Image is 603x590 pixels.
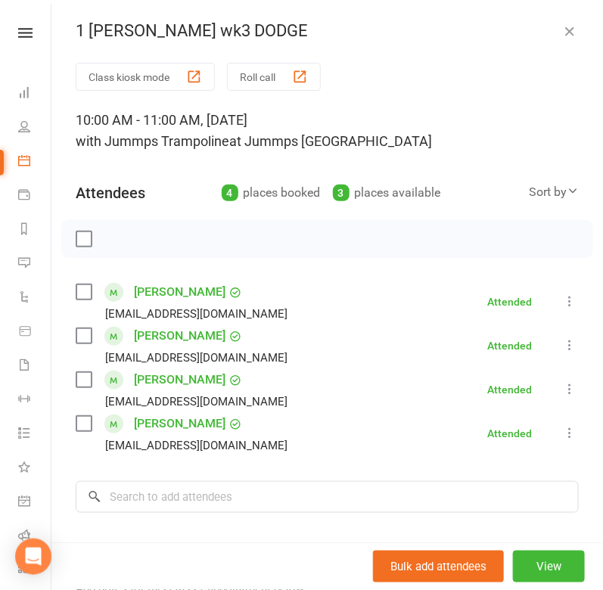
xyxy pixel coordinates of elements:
[222,185,238,201] div: 4
[529,182,579,202] div: Sort by
[18,315,52,349] a: Product Sales
[76,481,579,513] input: Search to add attendees
[15,539,51,575] div: Open Intercom Messenger
[513,551,585,582] button: View
[18,486,52,520] a: General attendance kiosk mode
[333,185,350,201] div: 3
[18,179,52,213] a: Payments
[229,133,432,149] span: at Jummps [GEOGRAPHIC_DATA]
[222,182,321,203] div: places booked
[134,280,225,304] a: [PERSON_NAME]
[76,182,145,203] div: Attendees
[487,340,532,351] div: Attended
[333,182,441,203] div: places available
[18,145,52,179] a: Calendar
[76,133,229,149] span: with Jummps Trampoline
[105,436,288,455] div: [EMAIL_ADDRESS][DOMAIN_NAME]
[105,304,288,324] div: [EMAIL_ADDRESS][DOMAIN_NAME]
[134,324,225,348] a: [PERSON_NAME]
[373,551,504,582] button: Bulk add attendees
[76,63,215,91] button: Class kiosk mode
[105,348,288,368] div: [EMAIL_ADDRESS][DOMAIN_NAME]
[18,213,52,247] a: Reports
[18,111,52,145] a: People
[487,384,532,395] div: Attended
[134,368,225,392] a: [PERSON_NAME]
[18,452,52,486] a: What's New
[51,21,603,41] div: 1 [PERSON_NAME] wk3 DODGE
[487,297,532,307] div: Attended
[18,520,52,554] a: Roll call kiosk mode
[76,110,579,152] div: 10:00 AM - 11:00 AM, [DATE]
[134,411,225,436] a: [PERSON_NAME]
[105,392,288,411] div: [EMAIL_ADDRESS][DOMAIN_NAME]
[227,63,321,91] button: Roll call
[487,428,532,439] div: Attended
[18,77,52,111] a: Dashboard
